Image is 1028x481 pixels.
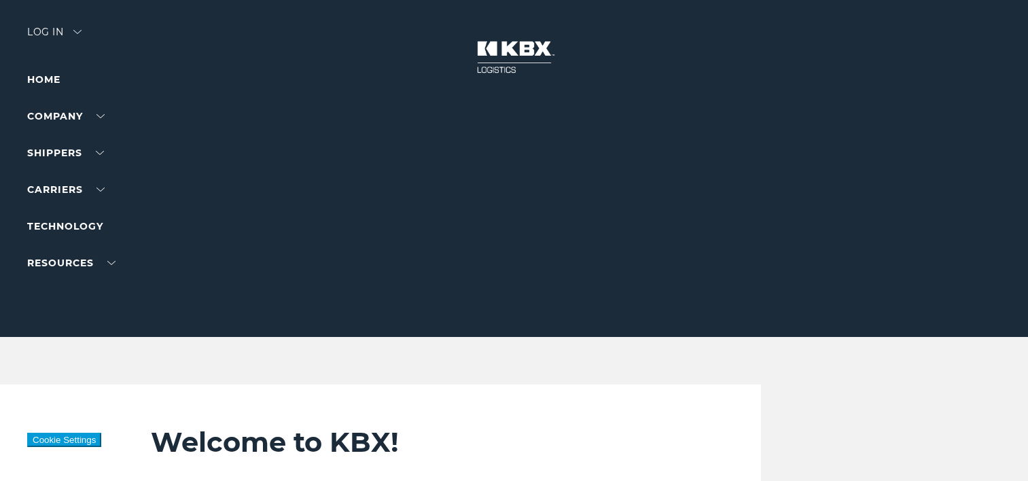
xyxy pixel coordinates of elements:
h2: Welcome to KBX! [151,425,706,459]
a: RESOURCES [27,257,116,269]
a: SHIPPERS [27,147,104,159]
a: Technology [27,220,103,232]
img: kbx logo [463,27,565,87]
div: Log in [27,27,82,47]
a: Company [27,110,105,122]
img: arrow [73,30,82,34]
a: Carriers [27,183,105,196]
button: Cookie Settings [27,433,101,447]
a: Home [27,73,60,86]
